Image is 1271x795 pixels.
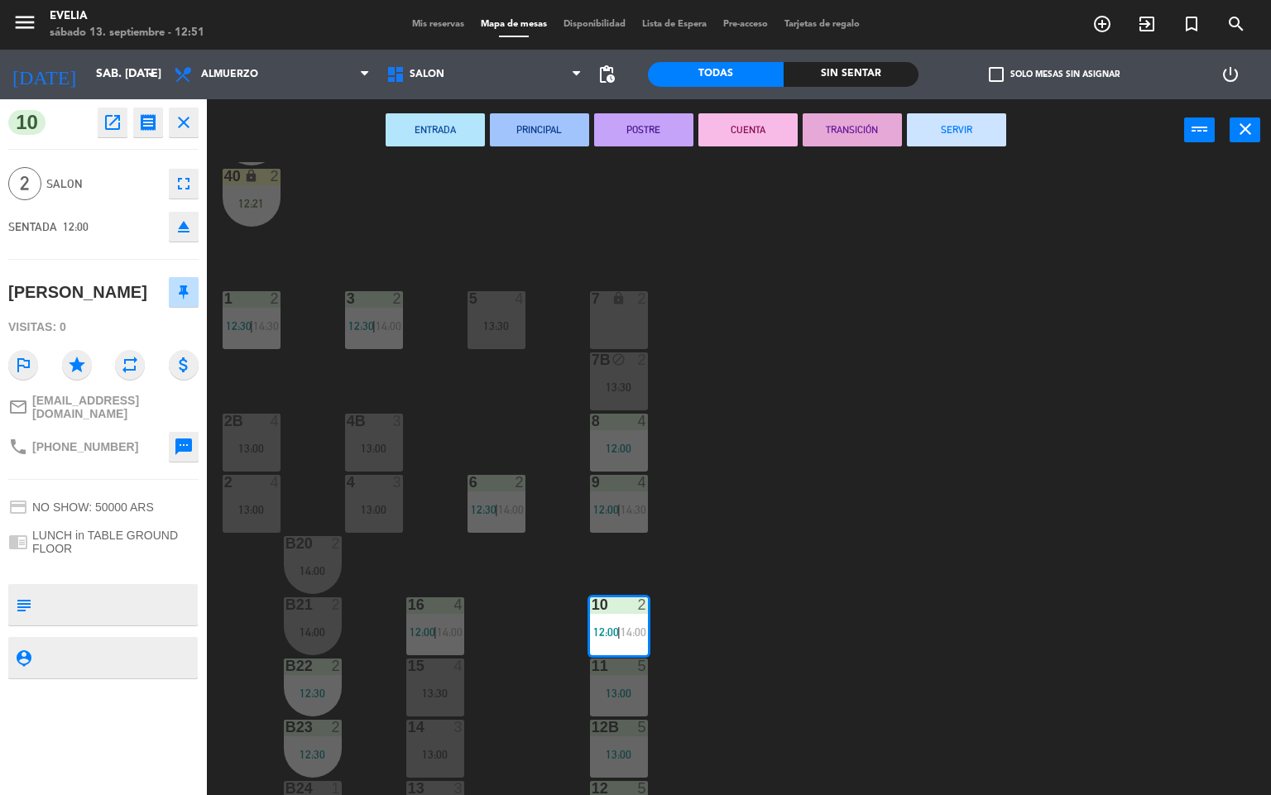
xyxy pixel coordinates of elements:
[285,536,286,551] div: B20
[14,596,32,614] i: subject
[410,625,435,639] span: 12:00
[169,432,199,462] button: sms
[271,475,281,490] div: 4
[8,350,38,380] i: outlined_flag
[285,659,286,673] div: B22
[46,175,161,194] span: SALON
[612,291,626,305] i: lock
[638,414,648,429] div: 4
[271,169,281,184] div: 2
[223,504,281,515] div: 13:00
[226,319,252,333] span: 12:30
[169,212,199,242] button: eject
[174,113,194,132] i: close
[516,475,525,490] div: 2
[469,475,470,490] div: 6
[593,625,619,639] span: 12:00
[406,687,464,699] div: 13:30
[1137,14,1157,34] i: exit_to_app
[803,113,902,146] button: TRANSICIÓN
[776,20,868,29] span: Tarjetas de regalo
[498,503,524,516] span: 14:00
[332,659,342,673] div: 2
[332,536,342,551] div: 2
[32,440,138,453] span: [PHONE_NUMBER]
[698,113,798,146] button: CUENTA
[408,597,409,612] div: 16
[103,113,122,132] i: open_in_new
[284,565,342,577] div: 14:00
[590,749,648,760] div: 13:00
[348,319,374,333] span: 12:30
[393,475,403,490] div: 3
[169,350,199,380] i: attach_money
[174,437,194,457] i: sms
[253,319,279,333] span: 14:30
[594,113,693,146] button: POSTRE
[410,69,444,80] span: SALON
[516,291,525,306] div: 4
[406,749,464,760] div: 13:00
[174,174,194,194] i: fullscreen
[115,350,145,380] i: repeat
[617,625,621,639] span: |
[454,597,464,612] div: 4
[621,625,646,639] span: 14:00
[250,319,253,333] span: |
[555,20,634,29] span: Disponibilidad
[404,20,472,29] span: Mis reservas
[989,67,1004,82] span: check_box_outline_blank
[332,597,342,612] div: 2
[8,532,28,552] i: chrome_reader_mode
[469,291,470,306] div: 5
[224,475,225,490] div: 2
[715,20,776,29] span: Pre-acceso
[224,169,225,184] div: 40
[224,414,225,429] div: 2B
[12,10,37,35] i: menu
[138,113,158,132] i: receipt
[8,497,28,517] i: credit_card
[8,313,199,342] div: Visitas: 0
[408,659,409,673] div: 15
[98,108,127,137] button: open_in_new
[1235,119,1255,139] i: close
[648,62,784,87] div: Todas
[284,626,342,638] div: 14:00
[169,108,199,137] button: close
[617,503,621,516] span: |
[590,381,648,393] div: 13:30
[638,475,648,490] div: 4
[434,625,437,639] span: |
[50,25,204,41] div: sábado 13. septiembre - 12:51
[8,437,28,457] i: phone
[612,352,626,366] i: block
[1221,65,1240,84] i: power_settings_new
[62,350,92,380] i: star
[1190,119,1210,139] i: power_input
[468,320,525,332] div: 13:30
[332,720,342,735] div: 2
[386,113,485,146] button: ENTRADA
[345,443,403,454] div: 13:00
[271,414,281,429] div: 4
[285,597,286,612] div: B21
[408,720,409,735] div: 14
[454,720,464,735] div: 3
[1226,14,1246,34] i: search
[223,443,281,454] div: 13:00
[133,108,163,137] button: receipt
[621,503,646,516] span: 14:30
[169,169,199,199] button: fullscreen
[32,394,199,420] span: [EMAIL_ADDRESS][DOMAIN_NAME]
[8,394,199,420] a: mail_outline[EMAIL_ADDRESS][DOMAIN_NAME]
[638,291,648,306] div: 2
